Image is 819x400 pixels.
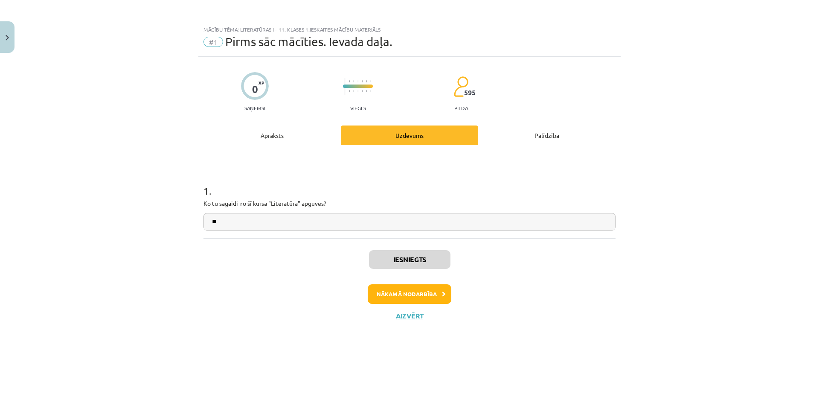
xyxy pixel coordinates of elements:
img: icon-short-line-57e1e144782c952c97e751825c79c345078a6d821885a25fce030b3d8c18986b.svg [353,80,354,82]
img: icon-short-line-57e1e144782c952c97e751825c79c345078a6d821885a25fce030b3d8c18986b.svg [349,80,350,82]
img: icon-short-line-57e1e144782c952c97e751825c79c345078a6d821885a25fce030b3d8c18986b.svg [366,90,367,92]
img: icon-short-line-57e1e144782c952c97e751825c79c345078a6d821885a25fce030b3d8c18986b.svg [366,80,367,82]
button: Aizvērt [393,312,426,320]
p: pilda [454,105,468,111]
p: Saņemsi [241,105,269,111]
img: students-c634bb4e5e11cddfef0936a35e636f08e4e9abd3cc4e673bd6f9a4125e45ecb1.svg [453,76,468,97]
p: Viegls [350,105,366,111]
img: icon-short-line-57e1e144782c952c97e751825c79c345078a6d821885a25fce030b3d8c18986b.svg [370,80,371,82]
img: icon-short-line-57e1e144782c952c97e751825c79c345078a6d821885a25fce030b3d8c18986b.svg [357,80,358,82]
span: 595 [464,89,476,96]
img: icon-short-line-57e1e144782c952c97e751825c79c345078a6d821885a25fce030b3d8c18986b.svg [353,90,354,92]
span: XP [258,80,264,85]
div: Mācību tēma: Literatūras i - 11. klases 1.ieskaites mācību materiāls [203,26,616,32]
img: icon-short-line-57e1e144782c952c97e751825c79c345078a6d821885a25fce030b3d8c18986b.svg [362,80,363,82]
img: icon-close-lesson-0947bae3869378f0d4975bcd49f059093ad1ed9edebbc8119c70593378902aed.svg [6,35,9,41]
div: Palīdzība [478,126,616,145]
img: icon-short-line-57e1e144782c952c97e751825c79c345078a6d821885a25fce030b3d8c18986b.svg [349,90,350,92]
h1: 1 . [203,170,616,196]
span: #1 [203,37,223,47]
img: icon-short-line-57e1e144782c952c97e751825c79c345078a6d821885a25fce030b3d8c18986b.svg [357,90,358,92]
div: Uzdevums [341,126,478,145]
img: icon-long-line-d9ea69661e0d244f92f715978eff75569469978d946b2353a9bb055b3ed8787d.svg [345,78,346,95]
span: Pirms sāc mācīties. Ievada daļa. [225,35,392,49]
button: Iesniegts [369,250,450,269]
div: 0 [252,83,258,95]
div: Apraksts [203,126,341,145]
button: Nākamā nodarbība [368,284,451,304]
img: icon-short-line-57e1e144782c952c97e751825c79c345078a6d821885a25fce030b3d8c18986b.svg [370,90,371,92]
p: Ko tu sagaidi no šī kursa "Literatūra" apguves? [203,199,616,208]
img: icon-short-line-57e1e144782c952c97e751825c79c345078a6d821885a25fce030b3d8c18986b.svg [362,90,363,92]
